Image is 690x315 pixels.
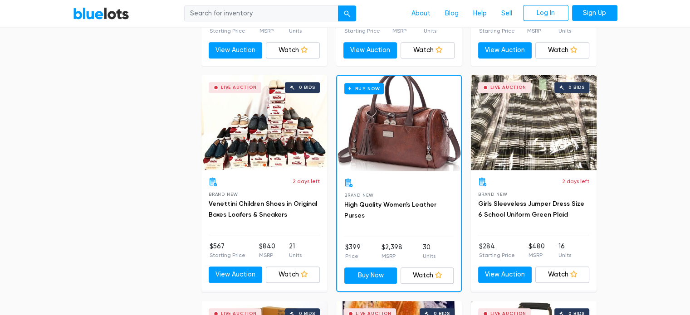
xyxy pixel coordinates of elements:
a: Buy Now [337,76,461,171]
a: Watch [401,267,454,284]
li: $2,398 [381,242,402,261]
a: View Auction [343,42,397,58]
a: Watch [266,42,320,58]
li: 30 [423,242,436,261]
p: Units [558,27,571,35]
input: Search for inventory [184,5,338,22]
p: Units [558,251,571,259]
a: Watch [535,267,589,283]
p: Starting Price [479,27,515,35]
a: Sell [494,5,519,22]
a: Live Auction 0 bids [201,75,327,170]
p: MSRP [527,27,546,35]
span: Brand New [478,192,508,197]
p: Units [289,27,302,35]
a: High Quality Women's Leather Purses [344,201,436,219]
a: Girls Sleeveless Jumper Dress Size 6 School Uniform Green Plaid [478,200,584,218]
a: About [404,5,438,22]
p: Starting Price [210,27,245,35]
li: 21 [289,242,302,260]
a: View Auction [209,267,263,283]
span: Brand New [344,193,374,198]
li: $567 [210,242,245,260]
p: MSRP [381,252,402,260]
div: 0 bids [568,85,585,90]
div: Live Auction [490,85,526,90]
div: Live Auction [221,85,257,90]
a: Help [466,5,494,22]
li: $840 [259,242,275,260]
li: $399 [345,242,361,261]
p: Starting Price [479,251,515,259]
li: 16 [558,242,571,260]
p: 2 days left [562,177,589,185]
p: MSRP [259,27,275,35]
a: View Auction [478,267,532,283]
a: View Auction [209,42,263,58]
p: Starting Price [210,251,245,259]
a: Log In [523,5,568,21]
p: 2 days left [293,177,320,185]
p: MSRP [529,251,545,259]
p: Units [289,251,302,259]
p: Units [423,252,436,260]
li: $284 [479,242,515,260]
a: Sign Up [572,5,617,21]
p: MSRP [259,251,275,259]
a: Watch [401,42,455,58]
a: Watch [266,267,320,283]
span: Brand New [209,192,238,197]
h6: Buy Now [344,83,384,94]
p: Price [345,252,361,260]
a: BlueLots [73,7,129,20]
p: Units [424,27,436,35]
p: Starting Price [344,27,380,35]
div: 0 bids [299,85,315,90]
a: Buy Now [344,267,397,284]
a: Venettini Children Shoes in Original Boxes Loafers & Sneakers [209,200,317,218]
li: $480 [529,242,545,260]
a: Live Auction 0 bids [471,75,597,170]
p: MSRP [392,27,411,35]
a: Watch [535,42,589,58]
a: Blog [438,5,466,22]
a: View Auction [478,42,532,58]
